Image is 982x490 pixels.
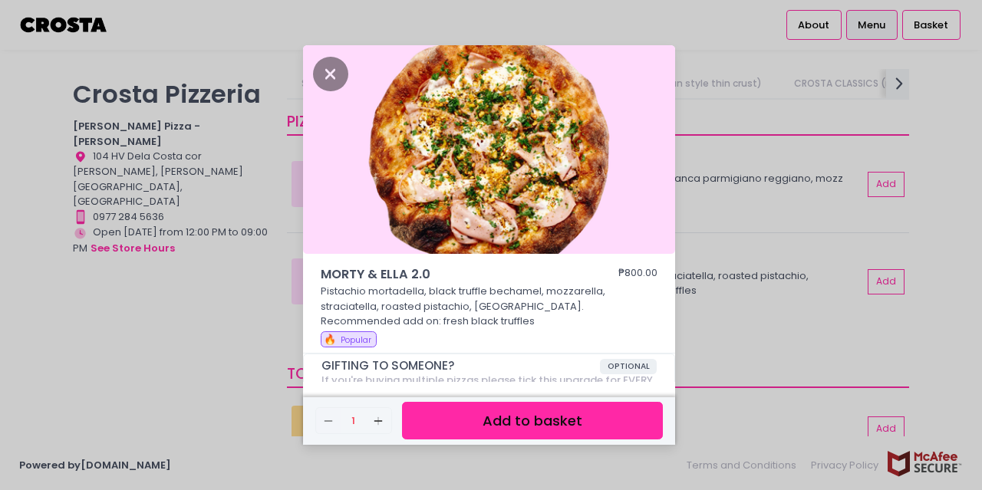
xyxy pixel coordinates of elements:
[402,402,663,439] button: Add to basket
[321,359,600,373] span: GIFTING TO SOMEONE?
[600,359,657,374] span: OPTIONAL
[321,374,657,398] div: If you're buying multiple pizzas please tick this upgrade for EVERY pizza
[321,265,574,284] span: MORTY & ELLA 2.0
[303,45,675,254] img: MORTY & ELLA 2.0
[321,284,658,329] p: Pistachio mortadella, black truffle bechamel, mozzarella, straciatella, roasted pistachio, [GEOGR...
[313,65,348,81] button: Close
[324,332,336,347] span: 🔥
[341,334,371,346] span: Popular
[618,265,657,284] div: ₱800.00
